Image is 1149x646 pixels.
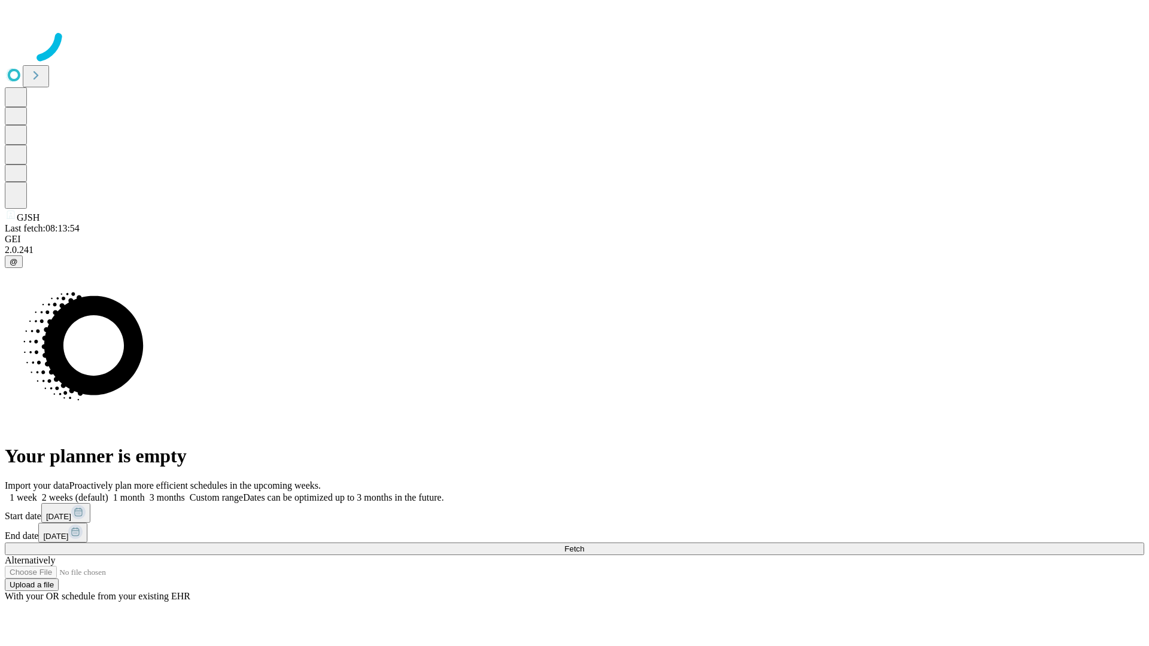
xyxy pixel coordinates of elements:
[5,555,55,565] span: Alternatively
[5,503,1144,523] div: Start date
[10,492,37,502] span: 1 week
[5,480,69,490] span: Import your data
[46,512,71,521] span: [DATE]
[69,480,321,490] span: Proactively plan more efficient schedules in the upcoming weeks.
[113,492,145,502] span: 1 month
[5,523,1144,543] div: End date
[5,578,59,591] button: Upload a file
[564,544,584,553] span: Fetch
[42,492,108,502] span: 2 weeks (default)
[5,445,1144,467] h1: Your planner is empty
[150,492,185,502] span: 3 months
[5,223,80,233] span: Last fetch: 08:13:54
[17,212,39,223] span: GJSH
[5,255,23,268] button: @
[5,543,1144,555] button: Fetch
[5,234,1144,245] div: GEI
[10,257,18,266] span: @
[41,503,90,523] button: [DATE]
[43,532,68,541] span: [DATE]
[243,492,443,502] span: Dates can be optimized up to 3 months in the future.
[5,591,190,601] span: With your OR schedule from your existing EHR
[38,523,87,543] button: [DATE]
[190,492,243,502] span: Custom range
[5,245,1144,255] div: 2.0.241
